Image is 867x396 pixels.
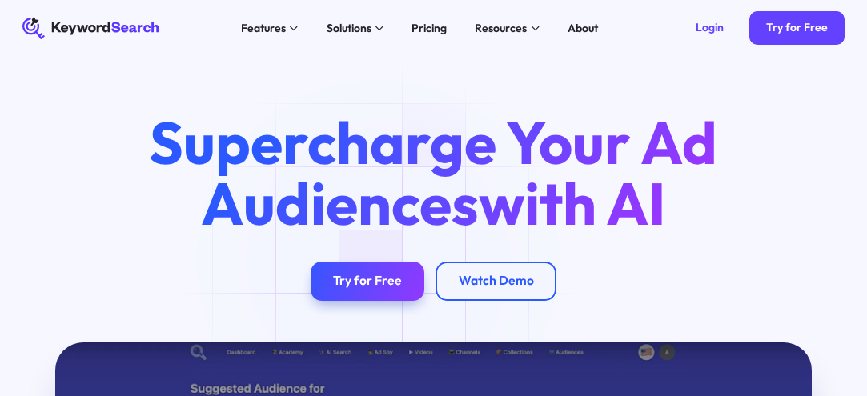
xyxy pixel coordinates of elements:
[411,20,447,37] div: Pricing
[679,11,741,45] a: Login
[749,11,845,45] a: Try for Free
[311,262,424,301] a: Try for Free
[459,273,534,289] div: Watch Demo
[479,166,666,240] span: with AI
[403,17,456,39] a: Pricing
[241,20,286,37] div: Features
[696,21,724,35] div: Login
[333,273,402,289] div: Try for Free
[560,17,607,39] a: About
[568,20,598,37] div: About
[327,20,371,37] div: Solutions
[766,21,828,35] div: Try for Free
[475,20,527,37] div: Resources
[125,112,742,234] h1: Supercharge Your Ad Audiences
